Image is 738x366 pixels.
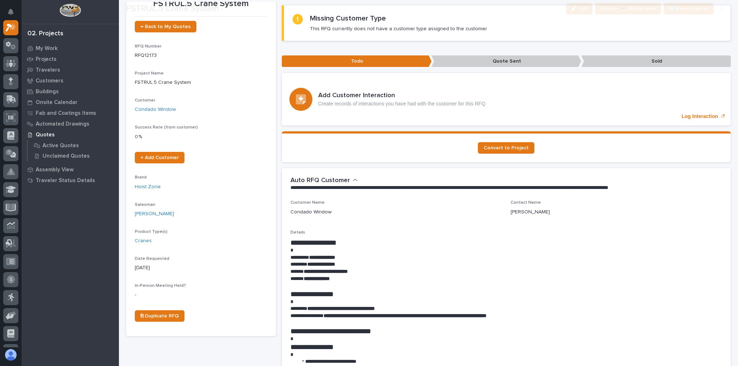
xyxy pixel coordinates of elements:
a: Travelers [22,64,119,75]
span: RFQ Number [135,44,161,49]
a: Buildings [22,86,119,97]
p: Traveler Status Details [36,177,95,184]
p: [DATE] [135,264,267,272]
p: Projects [36,56,57,63]
a: Customers [22,75,119,86]
a: Onsite Calendar [22,97,119,108]
span: Details [290,230,305,235]
span: In-Person Meeting Held? [135,284,186,288]
p: Buildings [36,89,59,95]
a: [PERSON_NAME] [135,210,174,218]
p: Fab and Coatings Items [36,110,96,117]
a: Fab and Coatings Items [22,108,119,118]
p: [PERSON_NAME] [511,208,550,216]
p: Create records of interactions you have had with the customer for this RFQ [318,101,486,107]
p: Condado Window [290,208,332,216]
div: Notifications [9,9,18,20]
h2: Missing Customer Type [310,14,386,23]
p: 0 % [135,133,267,141]
a: Projects [22,54,119,64]
p: Travelers [36,67,60,73]
a: Log Interaction [282,73,731,126]
a: Condado Window [135,106,176,113]
button: Status→ 📤 Quote Sent [595,3,661,14]
span: Customer Name [290,200,325,205]
p: Unclaimed Quotes [43,153,90,159]
h3: Add Customer Interaction [318,92,486,100]
p: Sold [581,55,731,67]
span: Edit [579,5,588,12]
p: Automated Drawings [36,121,89,127]
a: Quotes [22,129,119,140]
span: Convert to Project [484,145,529,150]
a: ← Back to My Quotes [135,21,196,32]
p: Assembly View [36,167,74,173]
a: Automated Drawings [22,118,119,129]
p: Log Interaction [681,113,718,119]
p: My Work [36,45,58,52]
p: RFQ12173 [135,52,267,59]
span: Date Requested [135,257,169,261]
button: 🆕 Revise Quote [664,3,713,14]
a: Assembly View [22,164,119,175]
span: Success Rate (from customer) [135,125,198,130]
button: Auto RFQ Customer [290,177,358,185]
p: Onsite Calendar [36,99,77,106]
a: Unclaimed Quotes [28,151,119,161]
span: ⎘ Duplicate RFQ [141,313,179,318]
span: + Add Customer [141,155,179,160]
a: + Add Customer [135,152,184,163]
a: Active Quotes [28,140,119,150]
a: My Work [22,43,119,54]
p: - [135,291,267,299]
span: Project Name [135,71,164,76]
p: Customers [36,78,63,84]
p: Todo [282,55,432,67]
a: Hoist Zone [135,183,161,191]
button: users-avatar [3,347,18,362]
h2: FSTRUL.5 Crane System [126,4,219,14]
span: Contact Name [511,200,541,205]
span: Status→ 📤 Quote Sent [600,4,656,13]
div: 02. Projects [27,30,63,38]
p: Quotes [36,132,55,138]
h2: Auto RFQ Customer [290,177,350,185]
p: Quote Sent [431,55,581,67]
span: Product Type(s) [135,230,168,234]
p: Active Quotes [43,143,79,149]
span: 🆕 Revise Quote [668,4,709,13]
img: Workspace Logo [59,4,81,17]
span: Customer [135,98,155,103]
span: Brand [135,175,147,180]
a: Traveler Status Details [22,175,119,186]
p: FSTRUL.5 Crane System [135,79,267,86]
span: Salesman [135,203,155,207]
span: ← Back to My Quotes [141,24,191,29]
p: This RFQ currently does not have a customer type assigned to the customer [310,26,487,32]
a: Cranes [135,237,152,245]
button: Edit [566,3,592,14]
a: ⎘ Duplicate RFQ [135,310,184,322]
a: Convert to Project [478,142,534,154]
button: Notifications [3,4,18,19]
